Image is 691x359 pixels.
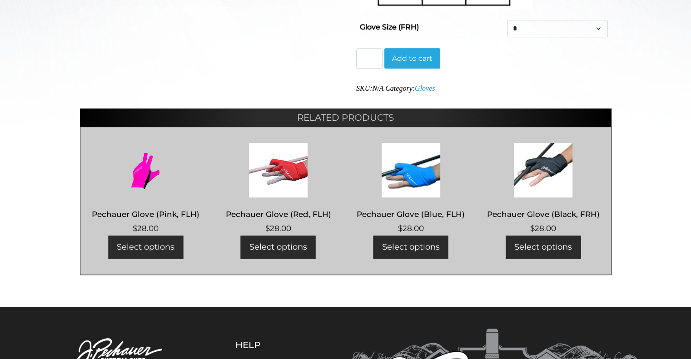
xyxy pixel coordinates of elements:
bdi: 28.00 [133,224,159,233]
h2: Pechauer Glove (Blue, FLH) [354,206,467,222]
span: $ [265,224,270,233]
a: Pechauer Glove (Red, FLH) $28.00 [222,143,335,234]
a: Select options for “Pechauer Glove (Blue, FLH)” [373,236,448,259]
span: $ [133,224,137,233]
a: Select options for “Pechauer Glove (Pink, FLH)” [108,236,183,259]
h2: Related products [80,108,611,127]
img: Pechauer Glove (Red, FLH) [222,143,335,197]
label: Glove Size (FRH) [360,20,419,34]
h2: Pechauer Glove (Pink, FLH) [89,206,203,222]
a: Pechauer Glove (Blue, FLH) $28.00 [354,143,467,234]
span: N/A [372,84,383,92]
img: Pechauer Glove (Pink, FLH) [89,143,203,197]
bdi: 28.00 [398,224,424,233]
bdi: 28.00 [265,224,291,233]
input: Product quantity [356,48,383,69]
a: Pechauer Glove (Black, FRH) $28.00 [487,143,600,234]
a: Select options for “Pechauer Glove (Black, FRH)” [506,236,581,259]
bdi: 28.00 [530,224,556,233]
span: $ [530,224,535,233]
span: Category: [385,84,435,92]
h5: Help [235,339,306,350]
button: Add to cart [384,48,440,69]
a: Pechauer Glove (Pink, FLH) $28.00 [89,143,203,234]
h2: Pechauer Glove (Red, FLH) [222,206,335,222]
a: Gloves [415,84,435,92]
span: SKU: [356,84,383,92]
a: Select options for “Pechauer Glove (Red, FLH)” [241,236,316,259]
span: $ [398,224,403,233]
h2: Pechauer Glove (Black, FRH) [487,206,600,222]
img: Pechauer Glove (Blue, FLH) [354,143,467,197]
img: Pechauer Glove (Black, FRH) [487,143,600,197]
